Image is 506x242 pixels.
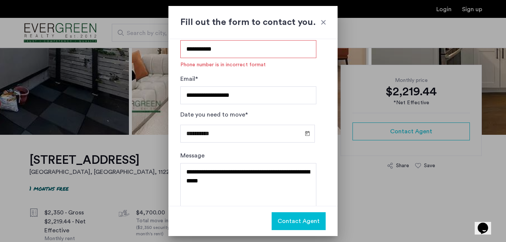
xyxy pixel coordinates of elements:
h2: Fill out the form to contact you. [180,16,326,29]
span: Contact Agent [278,217,320,226]
button: Open calendar [303,129,312,138]
span: Phone number is in incorrect format [180,61,316,69]
label: Message [180,151,205,160]
button: button [272,212,326,230]
label: Date you need to move* [180,110,248,119]
label: Email* [180,74,198,83]
iframe: chat widget [475,212,499,235]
